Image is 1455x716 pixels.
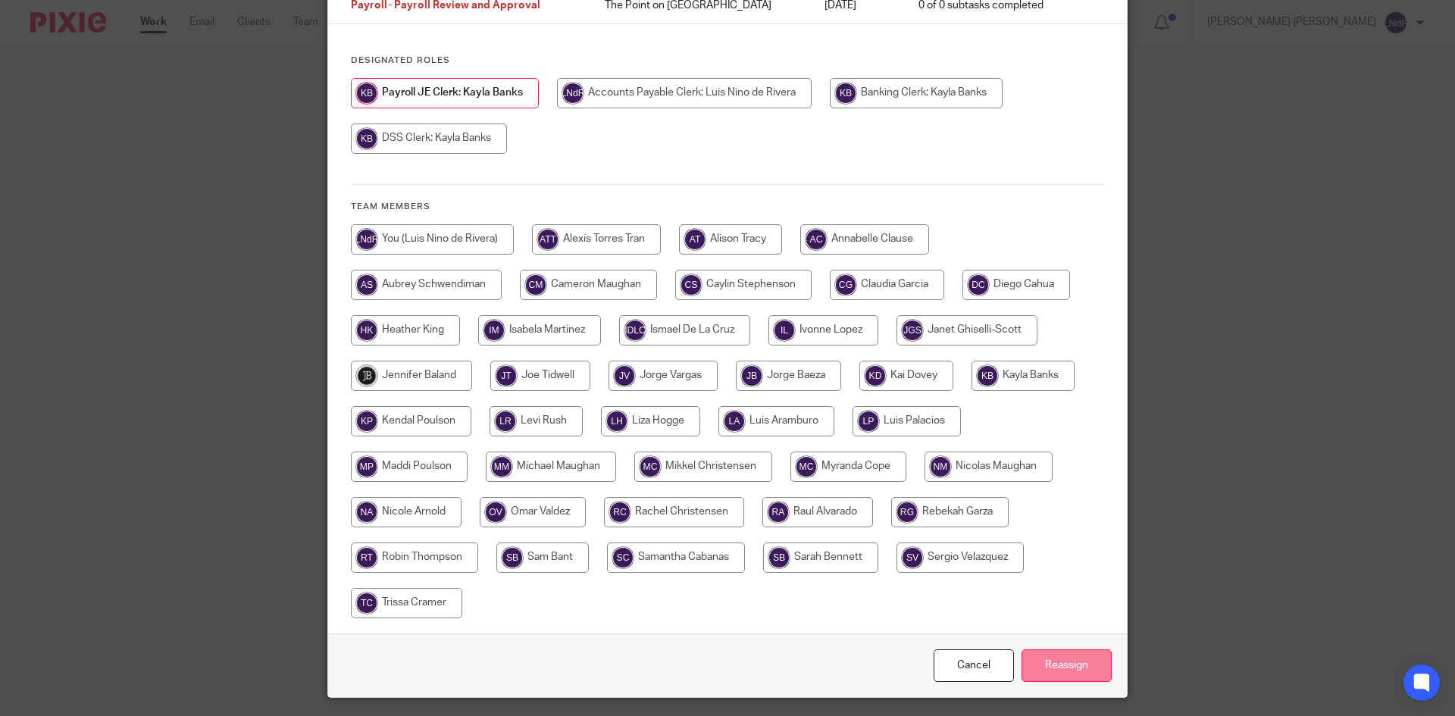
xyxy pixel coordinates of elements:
[351,1,540,11] span: Payroll- Payroll Review and Approval
[934,649,1014,682] a: Close this dialog window
[351,55,1104,67] h4: Designated Roles
[351,201,1104,213] h4: Team members
[1022,649,1112,682] input: Reassign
